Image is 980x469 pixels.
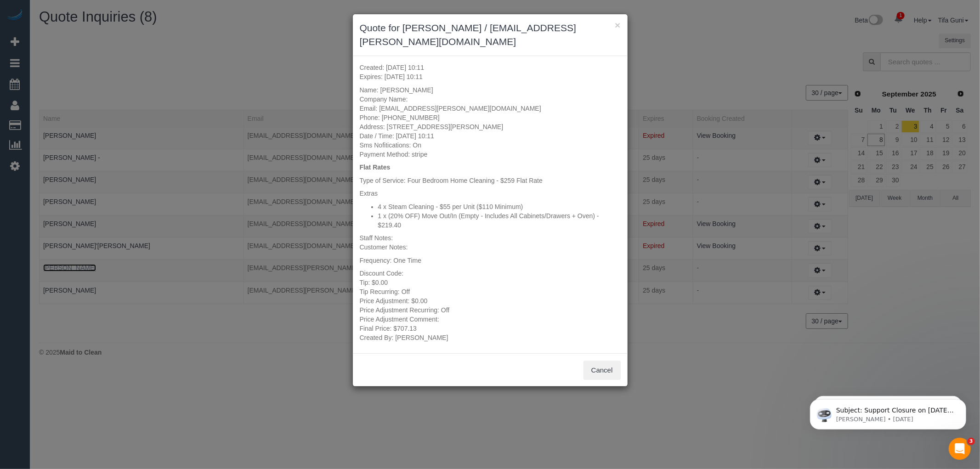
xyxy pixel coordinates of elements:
[360,243,621,252] div: Customer Notes:
[360,85,621,159] p: Name: [PERSON_NAME] Company Name: Email: [EMAIL_ADDRESS][PERSON_NAME][DOMAIN_NAME] Phone: [PHONE_...
[949,438,971,460] iframe: Intercom live chat
[360,176,621,185] p: Type of Service: Four Bedroom Home Cleaning - $259 Flat Rate
[360,189,621,198] p: Extras
[968,438,975,445] span: 3
[378,211,621,230] li: 1 x (20% OFF) Move Out/In (Empty - Includes All Cabinets/Drawers + Oven) - $219.40
[583,361,621,380] button: Cancel
[360,21,621,49] h3: Quote for [PERSON_NAME] / [EMAIL_ADDRESS][PERSON_NAME][DOMAIN_NAME]
[360,63,621,81] p: Created: [DATE] 10:11 Expires: [DATE] 10:11
[360,164,391,171] b: Flat Rates
[360,269,621,278] div: Discount Code:
[360,296,621,305] div: Price Adjustment: $0.00
[360,132,434,140] span: Date / Time: [DATE] 10:11
[360,324,621,333] div: Final Price: $707.13
[378,202,621,211] li: 4 x Steam Cleaning - $55 per Unit ($110 Minimum)
[360,287,621,296] div: Tip Recurring: Off
[360,315,621,324] div: Price Adjustment Comment:
[360,278,621,287] div: Tip: $0.00
[360,257,422,264] span: Frequency: One Time
[796,380,980,444] iframe: Intercom notifications message
[615,20,620,30] button: ×
[360,305,621,315] div: Price Adjustment Recurring: Off
[360,333,621,342] div: Created By: [PERSON_NAME]
[360,233,621,243] div: Staff Notes:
